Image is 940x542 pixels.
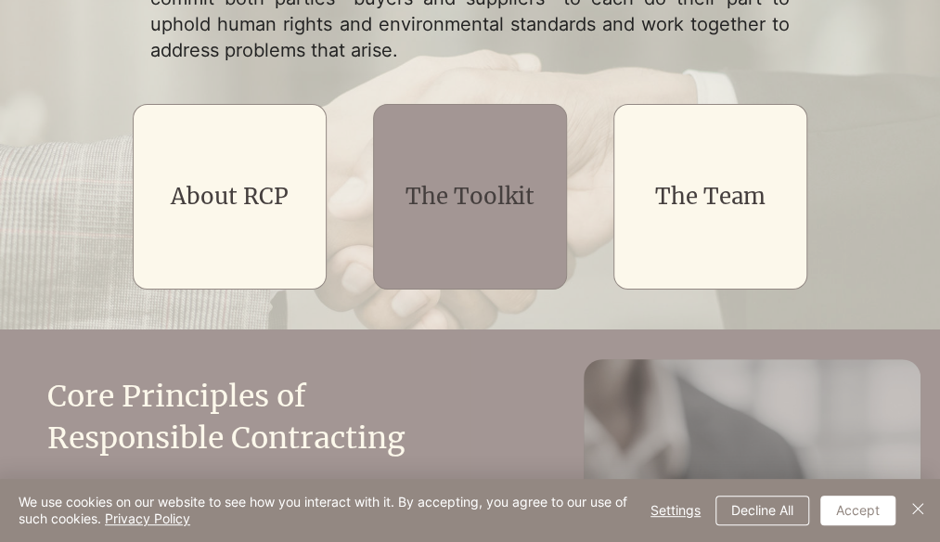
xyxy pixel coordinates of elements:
[655,182,766,211] a: The Team
[650,497,701,524] span: Settings
[19,494,628,527] span: We use cookies on our website to see how you interact with it. By accepting, you agree to our use...
[820,496,895,525] button: Accept
[715,496,809,525] button: Decline All
[406,182,534,211] a: The Toolkit
[171,182,289,211] a: About RCP
[907,494,929,527] button: Close
[105,510,190,526] a: Privacy Policy
[907,497,929,520] img: Close
[47,376,423,459] h2: Core Principles of Responsible Contracting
